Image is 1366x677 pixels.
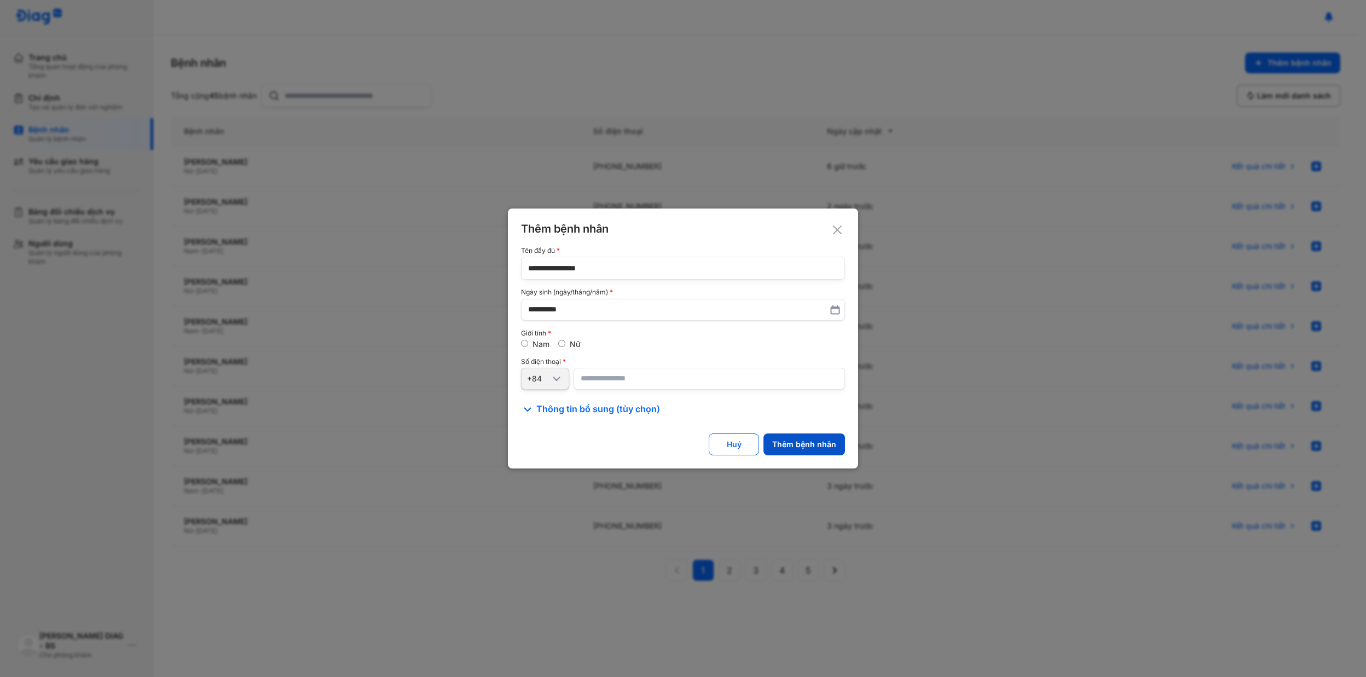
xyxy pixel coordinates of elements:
span: Thông tin bổ sung (tùy chọn) [536,403,660,416]
label: Nữ [570,339,581,349]
div: Số điện thoại [521,358,845,366]
div: Thêm bệnh nhân [772,439,836,449]
div: +84 [527,374,550,384]
div: Ngày sinh (ngày/tháng/năm) [521,288,845,296]
button: Huỷ [709,433,759,455]
label: Nam [532,339,549,349]
button: Thêm bệnh nhân [763,433,845,455]
div: Tên đầy đủ [521,247,845,254]
div: Giới tính [521,329,845,337]
div: Thêm bệnh nhân [521,222,845,236]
